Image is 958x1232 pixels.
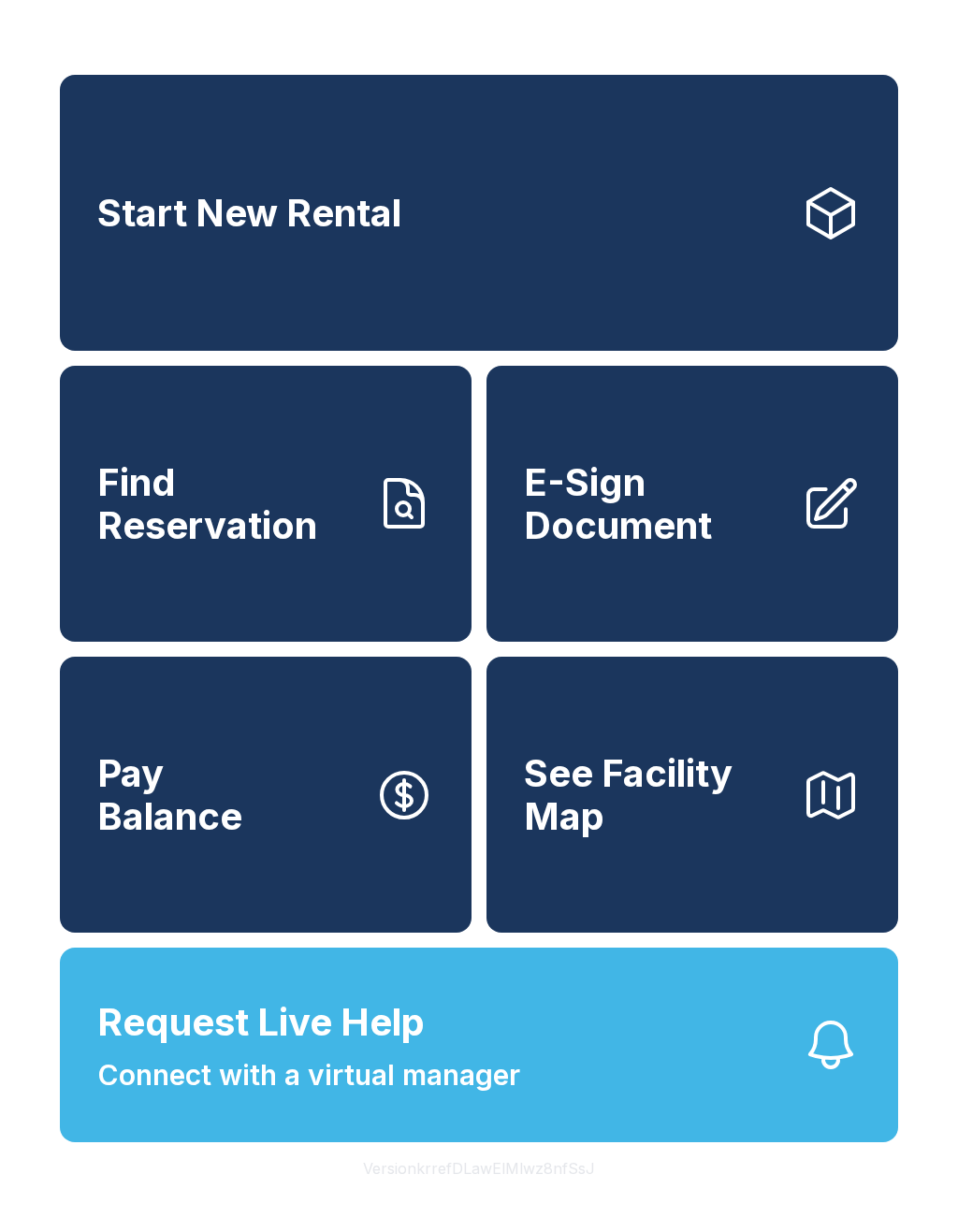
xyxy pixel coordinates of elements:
[486,366,898,642] a: E-Sign Document
[60,948,898,1142] button: Request Live HelpConnect with a virtual manager
[486,657,898,933] button: See Facility Map
[97,994,425,1051] span: Request Live Help
[60,366,472,642] a: Find Reservation
[524,461,786,546] span: E-Sign Document
[524,752,786,837] span: See Facility Map
[97,752,242,837] span: Pay Balance
[348,1142,610,1195] button: VersionkrrefDLawElMlwz8nfSsJ
[60,657,472,933] button: PayBalance
[60,75,898,351] a: Start New Rental
[97,192,401,235] span: Start New Rental
[97,1054,520,1096] span: Connect with a virtual manager
[97,461,359,546] span: Find Reservation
